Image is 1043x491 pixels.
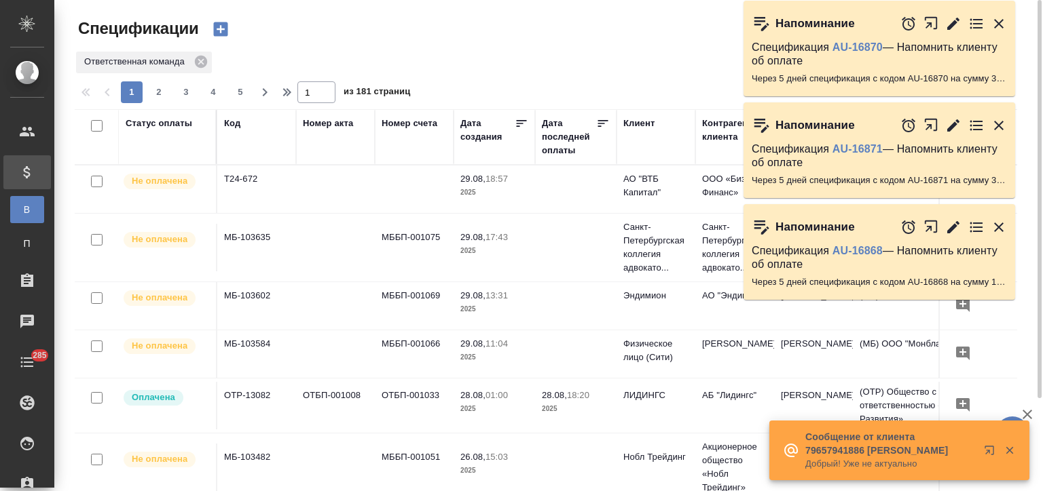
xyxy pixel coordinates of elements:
[623,220,689,275] p: Санкт-Петербургская коллегия адвокато...
[230,81,251,103] button: 5
[17,203,37,216] span: В
[923,212,939,241] button: Открыть в новой вкладке
[3,345,51,379] a: 285
[991,219,1007,235] button: Закрыть
[303,117,353,130] div: Номер акта
[217,330,296,378] td: МБ-103584
[460,351,528,364] p: 2025
[175,85,197,99] span: 3
[296,382,375,429] td: ОТБП-001008
[702,220,767,275] p: Санкт-Петербургская коллегия адвокато...
[148,81,170,103] button: 2
[774,330,853,378] td: [PERSON_NAME]
[217,224,296,271] td: МБ-103635
[702,289,767,302] p: АО "Эндимион"
[460,302,528,316] p: 2025
[991,117,1007,134] button: Закрыть
[853,378,1016,433] td: (OTP) Общество с ограниченной ответственностью «Вектор Развития»
[460,174,486,184] p: 29.08,
[623,450,689,464] p: Нобл Трейдинг
[132,233,187,246] p: Не оплачена
[976,437,1008,469] button: Открыть в новой вкладке
[968,16,985,32] button: Перейти в todo
[382,117,437,130] div: Номер счета
[945,219,962,235] button: Редактировать
[702,172,767,199] p: ООО «Бизнес-Финанс»
[217,282,296,330] td: МБ-103602
[774,382,853,429] td: [PERSON_NAME]
[900,219,917,235] button: Отложить
[204,18,237,41] button: Создать
[486,290,508,300] p: 13:31
[900,16,917,32] button: Отложить
[76,52,212,73] div: Ответственная команда
[567,390,589,400] p: 18:20
[217,444,296,491] td: МБ-103482
[132,452,187,466] p: Не оплачена
[217,165,296,213] td: T24-672
[623,117,655,130] div: Клиент
[132,174,187,188] p: Не оплачена
[375,224,454,271] td: МББП-001075
[702,117,767,144] div: Контрагент клиента
[375,444,454,491] td: МББП-001051
[853,330,1016,378] td: (МБ) ООО "Монблан"
[832,245,883,256] a: AU-16868
[945,16,962,32] button: Редактировать
[486,338,508,349] p: 11:04
[84,55,189,68] p: Ответственная команда
[460,390,486,400] p: 28.08,
[17,237,37,250] span: П
[623,289,689,302] p: Эндимион
[991,16,1007,32] button: Закрыть
[775,220,855,234] p: Напоминание
[752,174,1007,187] p: Через 5 дней спецификация с кодом AU-16871 на сумму 3180 RUB будет просрочена
[752,72,1007,85] p: Через 5 дней спецификация с кодом AU-16870 на сумму 3385.2 RUB будет просрочена
[995,444,1023,456] button: Закрыть
[832,143,883,155] a: AU-16871
[224,117,240,130] div: Код
[623,337,689,364] p: Физическое лицо (Сити)
[923,111,939,140] button: Открыть в новой вкладке
[923,9,939,38] button: Открыть в новой вкладке
[752,41,1007,68] p: Спецификация — Напомнить клиенту об оплате
[460,117,515,144] div: Дата создания
[968,117,985,134] button: Перейти в todo
[460,452,486,462] p: 26.08,
[460,244,528,258] p: 2025
[175,81,197,103] button: 3
[230,85,251,99] span: 5
[702,337,767,351] p: [PERSON_NAME]
[217,382,296,429] td: OTP-13082
[995,416,1029,450] button: 🙏
[202,81,224,103] button: 4
[460,464,528,477] p: 2025
[148,85,170,99] span: 2
[460,232,486,242] p: 29.08,
[542,402,610,416] p: 2025
[752,244,1007,271] p: Спецификация — Напомнить клиенту об оплате
[542,117,596,157] div: Дата последней оплаты
[10,230,44,257] a: П
[486,174,508,184] p: 18:57
[752,275,1007,289] p: Через 5 дней спецификация с кодом AU-16868 на сумму 15120 RUB будет просрочена
[900,117,917,134] button: Отложить
[832,41,883,53] a: AU-16870
[10,196,44,223] a: В
[775,17,855,31] p: Напоминание
[460,338,486,349] p: 29.08,
[132,391,175,404] p: Оплачена
[375,330,454,378] td: МББП-001066
[775,119,855,132] p: Напоминание
[945,117,962,134] button: Редактировать
[460,402,528,416] p: 2025
[486,452,508,462] p: 15:03
[344,83,410,103] span: из 181 страниц
[24,349,55,362] span: 285
[486,390,508,400] p: 01:00
[805,457,975,471] p: Добрый! Уже не актуально
[126,117,192,130] div: Статус оплаты
[375,282,454,330] td: МББП-001069
[623,172,689,199] p: АО "ВТБ Капитал"
[202,85,224,99] span: 4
